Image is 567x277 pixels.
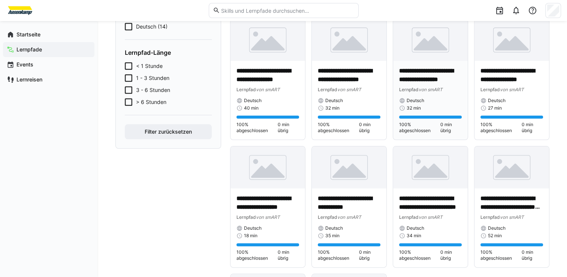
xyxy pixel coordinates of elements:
[419,87,443,92] span: von smART
[407,105,421,111] span: 32 min
[480,214,500,220] span: Lernpfad
[407,225,424,231] span: Deutsch
[419,214,443,220] span: von smART
[522,122,543,134] span: 0 min übrig
[318,214,337,220] span: Lernpfad
[136,62,163,70] span: < 1 Stunde
[136,23,168,30] span: Deutsch (14)
[318,87,337,92] span: Lernpfad
[359,122,380,134] span: 0 min übrig
[325,233,340,239] span: 35 min
[325,98,343,104] span: Deutsch
[399,122,440,134] span: 100% abgeschlossen
[236,122,278,134] span: 100% abgeschlossen
[236,87,256,92] span: Lernpfad
[474,19,549,61] img: image
[136,98,166,106] span: > 6 Stunden
[136,74,169,82] span: 1 - 3 Stunden
[244,105,259,111] span: 40 min
[407,98,424,104] span: Deutsch
[312,146,386,188] img: image
[325,105,340,111] span: 32 min
[236,214,256,220] span: Lernpfad
[488,98,506,104] span: Deutsch
[359,249,380,261] span: 0 min übrig
[407,233,421,239] span: 34 min
[312,19,386,61] img: image
[136,86,170,94] span: 3 - 6 Stunden
[440,122,462,134] span: 0 min übrig
[256,214,280,220] span: von smART
[144,128,193,135] span: Filter zurücksetzen
[278,122,299,134] span: 0 min übrig
[488,233,502,239] span: 52 min
[244,98,262,104] span: Deutsch
[440,249,462,261] span: 0 min übrig
[236,249,278,261] span: 100% abgeschlossen
[125,124,212,139] button: Filter zurücksetzen
[480,87,500,92] span: Lernpfad
[488,225,506,231] span: Deutsch
[256,87,280,92] span: von smART
[244,233,257,239] span: 18 min
[230,146,305,188] img: image
[278,249,299,261] span: 0 min übrig
[500,214,524,220] span: von smART
[318,249,359,261] span: 100% abgeschlossen
[399,87,419,92] span: Lernpfad
[325,225,343,231] span: Deutsch
[125,49,212,56] h4: Lernpfad-Länge
[399,249,440,261] span: 100% abgeschlossen
[244,225,262,231] span: Deutsch
[337,87,361,92] span: von smART
[399,214,419,220] span: Lernpfad
[474,146,549,188] img: image
[480,249,522,261] span: 100% abgeschlossen
[220,7,354,14] input: Skills und Lernpfade durchsuchen…
[393,19,468,61] img: image
[500,87,524,92] span: von smART
[393,146,468,188] img: image
[230,19,305,61] img: image
[522,249,543,261] span: 0 min übrig
[488,105,502,111] span: 27 min
[318,122,359,134] span: 100% abgeschlossen
[337,214,361,220] span: von smART
[480,122,522,134] span: 100% abgeschlossen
